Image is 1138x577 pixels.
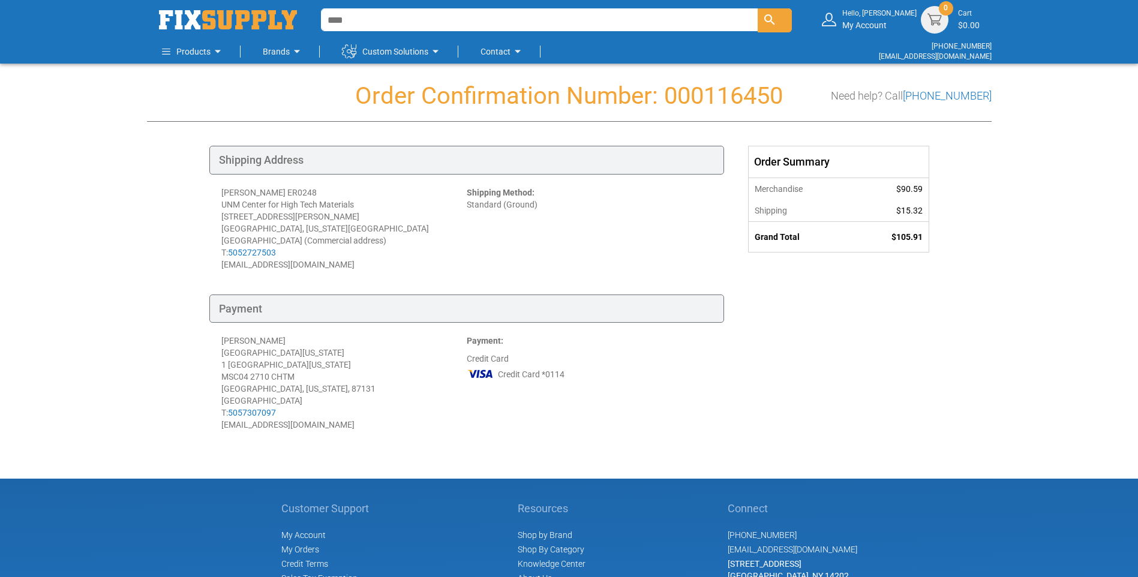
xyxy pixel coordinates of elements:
div: Credit Card [467,335,712,431]
a: Products [162,40,225,64]
div: Shipping Address [209,146,724,175]
a: [PHONE_NUMBER] [903,89,992,102]
small: Hello, [PERSON_NAME] [842,8,917,19]
span: $105.91 [891,232,923,242]
strong: Payment: [467,336,503,345]
a: Custom Solutions [342,40,443,64]
img: Fix Industrial Supply [159,10,297,29]
a: [EMAIL_ADDRESS][DOMAIN_NAME] [879,52,992,61]
div: [PERSON_NAME] [GEOGRAPHIC_DATA][US_STATE] 1 [GEOGRAPHIC_DATA][US_STATE] MSC04 2710 CHTM [GEOGRAPH... [221,335,467,431]
a: [PHONE_NUMBER] [932,42,992,50]
th: Shipping [749,200,853,222]
span: $15.32 [896,206,923,215]
div: [PERSON_NAME] ER0248 UNM Center for High Tech Materials [STREET_ADDRESS][PERSON_NAME] [GEOGRAPHIC... [221,187,467,271]
a: 5052727503 [228,248,276,257]
a: Brands [263,40,304,64]
a: [EMAIL_ADDRESS][DOMAIN_NAME] [728,545,857,554]
th: Merchandise [749,178,853,200]
span: $0.00 [958,20,980,30]
span: $90.59 [896,184,923,194]
a: Shop By Category [518,545,584,554]
h5: Resources [518,503,585,515]
h1: Order Confirmation Number: 000116450 [147,83,992,109]
h5: Customer Support [281,503,376,515]
img: VI [467,365,494,383]
h5: Connect [728,503,857,515]
small: Cart [958,8,980,19]
a: store logo [159,10,297,29]
a: [PHONE_NUMBER] [728,530,797,540]
a: Contact [481,40,525,64]
strong: Shipping Method: [467,188,535,197]
span: My Orders [281,545,319,554]
span: Credit Card *0114 [498,368,565,380]
a: Shop by Brand [518,530,572,540]
span: Credit Terms [281,559,328,569]
a: 5057307097 [228,408,276,417]
div: My Account [842,8,917,31]
div: Order Summary [749,146,929,178]
div: Standard (Ground) [467,187,712,271]
span: 0 [944,3,948,13]
a: Knowledge Center [518,559,585,569]
strong: Grand Total [755,232,800,242]
h3: Need help? Call [831,90,992,102]
div: Payment [209,294,724,323]
span: My Account [281,530,326,540]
